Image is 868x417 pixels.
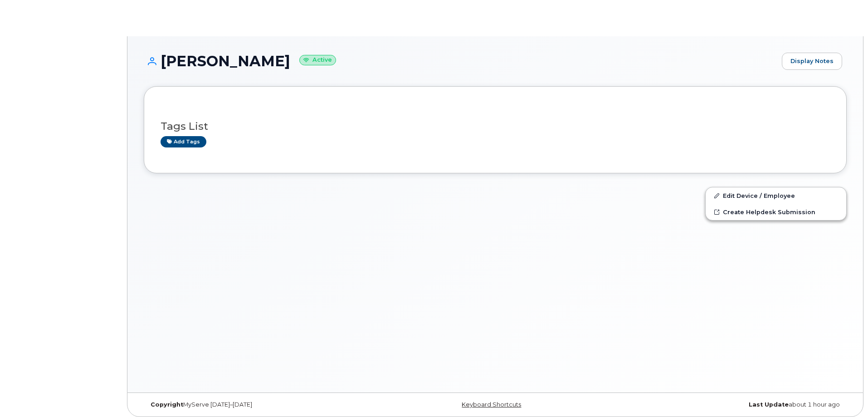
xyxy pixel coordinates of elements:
small: Active [299,55,336,65]
a: Display Notes [782,53,842,70]
a: Keyboard Shortcuts [462,401,521,408]
a: Add tags [161,136,206,147]
a: Create Helpdesk Submission [706,204,846,220]
div: MyServe [DATE]–[DATE] [144,401,378,408]
a: Edit Device / Employee [706,187,846,204]
div: about 1 hour ago [612,401,847,408]
strong: Last Update [749,401,789,408]
h3: Tags List [161,121,830,132]
strong: Copyright [151,401,183,408]
h1: [PERSON_NAME] [144,53,777,69]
